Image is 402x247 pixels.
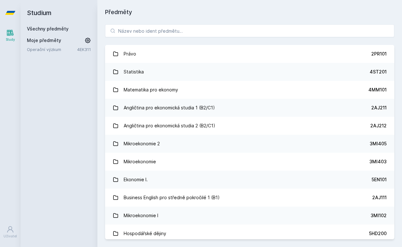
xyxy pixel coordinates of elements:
div: Statistika [124,65,144,78]
div: Právo [124,47,136,60]
a: Uživatel [1,222,19,242]
a: Mikroekonomie 2 3MI405 [105,135,394,153]
a: Mikroekonomie I 3MI102 [105,207,394,225]
div: Hospodářské dějiny [124,227,166,240]
div: Angličtina pro ekonomická studia 1 (B2/C1) [124,101,215,114]
div: 2AJ211 [371,105,387,111]
div: Uživatel [4,234,17,239]
div: 3MI405 [370,141,387,147]
div: 2AJ212 [370,123,387,129]
a: Angličtina pro ekonomická studia 1 (B2/C1) 2AJ211 [105,99,394,117]
a: Business English pro středně pokročilé 1 (B1) 2AJ111 [105,189,394,207]
a: Angličtina pro ekonomická studia 2 (B2/C1) 2AJ212 [105,117,394,135]
div: Matematika pro ekonomy [124,83,178,96]
div: Business English pro středně pokročilé 1 (B1) [124,191,220,204]
a: Statistika 4ST201 [105,63,394,81]
span: Moje předměty [27,37,61,44]
a: Právo 2PR101 [105,45,394,63]
div: 2AJ111 [372,194,387,201]
h1: Předměty [105,8,394,17]
div: Angličtina pro ekonomická studia 2 (B2/C1) [124,119,215,132]
div: Ekonomie I. [124,173,148,186]
div: Mikroekonomie I [124,209,158,222]
a: Všechny předměty [27,26,69,31]
div: 3MI102 [371,212,387,219]
a: Hospodářské dějiny 5HD200 [105,225,394,243]
div: 5EN101 [372,176,387,183]
a: Operační výzkum [27,46,77,53]
a: Ekonomie I. 5EN101 [105,171,394,189]
input: Název nebo ident předmětu… [105,24,394,37]
div: Study [6,37,15,42]
div: Mikroekonomie 2 [124,137,160,150]
a: Matematika pro ekonomy 4MM101 [105,81,394,99]
div: 3MI403 [369,158,387,165]
div: 2PR101 [371,51,387,57]
a: Mikroekonomie 3MI403 [105,153,394,171]
div: 5HD200 [369,230,387,237]
a: Study [1,26,19,45]
div: Mikroekonomie [124,155,156,168]
div: 4ST201 [370,69,387,75]
a: 4EK311 [77,47,91,52]
div: 4MM101 [368,87,387,93]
